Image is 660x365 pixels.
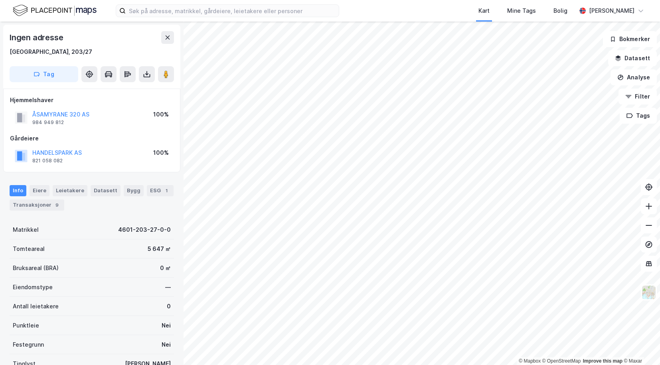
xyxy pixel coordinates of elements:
[519,358,541,364] a: Mapbox
[10,185,26,196] div: Info
[148,244,171,254] div: 5 647 ㎡
[162,321,171,330] div: Nei
[553,6,567,16] div: Bolig
[542,358,581,364] a: OpenStreetMap
[13,263,59,273] div: Bruksareal (BRA)
[13,340,44,349] div: Festegrunn
[91,185,121,196] div: Datasett
[32,158,63,164] div: 821 058 082
[53,201,61,209] div: 9
[153,110,169,119] div: 100%
[162,187,170,195] div: 1
[53,185,87,196] div: Leietakere
[10,66,78,82] button: Tag
[10,134,174,143] div: Gårdeiere
[608,50,657,66] button: Datasett
[641,285,656,300] img: Z
[10,95,174,105] div: Hjemmelshaver
[589,6,634,16] div: [PERSON_NAME]
[619,89,657,105] button: Filter
[611,69,657,85] button: Analyse
[153,148,169,158] div: 100%
[478,6,490,16] div: Kart
[147,185,174,196] div: ESG
[162,340,171,349] div: Nei
[507,6,536,16] div: Mine Tags
[124,185,144,196] div: Bygg
[30,185,49,196] div: Eiere
[165,282,171,292] div: —
[13,321,39,330] div: Punktleie
[13,4,97,18] img: logo.f888ab2527a4732fd821a326f86c7f29.svg
[32,119,64,126] div: 984 949 812
[10,31,65,44] div: Ingen adresse
[603,31,657,47] button: Bokmerker
[160,263,171,273] div: 0 ㎡
[620,108,657,124] button: Tags
[13,225,39,235] div: Matrikkel
[10,47,92,57] div: [GEOGRAPHIC_DATA], 203/27
[13,282,53,292] div: Eiendomstype
[620,327,660,365] iframe: Chat Widget
[13,244,45,254] div: Tomteareal
[118,225,171,235] div: 4601-203-27-0-0
[583,358,622,364] a: Improve this map
[10,199,64,211] div: Transaksjoner
[13,302,59,311] div: Antall leietakere
[126,5,339,17] input: Søk på adresse, matrikkel, gårdeiere, leietakere eller personer
[167,302,171,311] div: 0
